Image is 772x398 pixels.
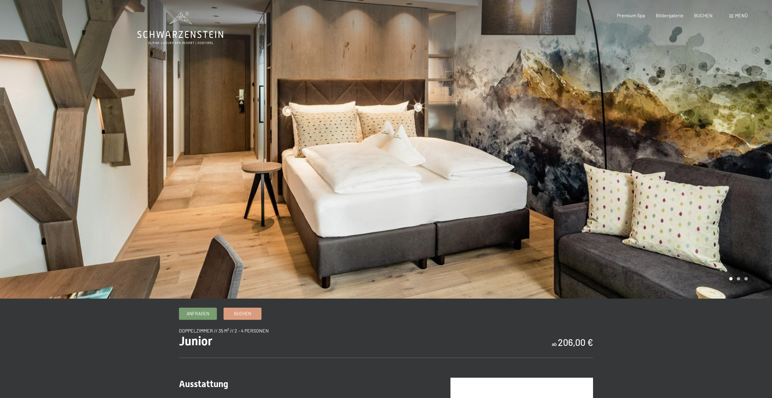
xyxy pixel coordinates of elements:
[179,379,228,389] span: Ausstattung
[179,334,212,348] span: Junior
[224,308,261,319] a: Buchen
[617,12,645,18] a: Premium Spa
[179,328,269,333] span: Doppelzimmer // 35 m² // 2 - 4 Personen
[234,310,251,317] span: Buchen
[187,310,209,317] span: Anfragen
[552,341,557,347] span: ab
[735,12,748,18] span: Menü
[656,12,683,18] a: Bildergalerie
[558,337,593,348] b: 206,00 €
[694,12,713,18] a: BUCHEN
[179,308,217,319] a: Anfragen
